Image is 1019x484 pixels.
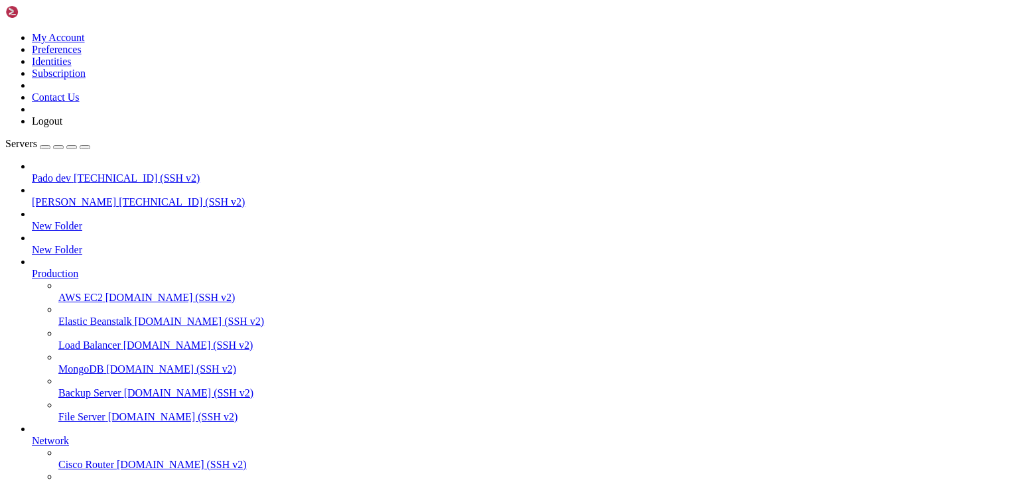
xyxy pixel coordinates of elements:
span: [DOMAIN_NAME] (SSH v2) [106,363,236,375]
span: [DOMAIN_NAME] (SSH v2) [117,459,247,470]
a: Subscription [32,68,86,79]
a: My Account [32,32,85,43]
li: MongoDB [DOMAIN_NAME] (SSH v2) [58,351,1014,375]
li: Backup Server [DOMAIN_NAME] (SSH v2) [58,375,1014,399]
li: Cisco Router [DOMAIN_NAME] (SSH v2) [58,447,1014,471]
a: Servers [5,138,90,149]
span: AWS EC2 [58,292,103,303]
a: Production [32,268,1014,280]
span: [DOMAIN_NAME] (SSH v2) [123,339,253,351]
span: [DOMAIN_NAME] (SSH v2) [135,316,265,327]
li: AWS EC2 [DOMAIN_NAME] (SSH v2) [58,280,1014,304]
span: [PERSON_NAME] [32,196,116,208]
span: Pado dev [32,172,71,184]
a: Cisco Router [DOMAIN_NAME] (SSH v2) [58,459,1014,471]
li: Production [32,256,1014,423]
a: Backup Server [DOMAIN_NAME] (SSH v2) [58,387,1014,399]
a: AWS EC2 [DOMAIN_NAME] (SSH v2) [58,292,1014,304]
span: File Server [58,411,105,422]
li: Load Balancer [DOMAIN_NAME] (SSH v2) [58,328,1014,351]
span: Network [32,435,69,446]
span: [DOMAIN_NAME] (SSH v2) [108,411,238,422]
span: Servers [5,138,37,149]
span: Elastic Beanstalk [58,316,132,327]
a: Pado dev [TECHNICAL_ID] (SSH v2) [32,172,1014,184]
a: New Folder [32,244,1014,256]
span: New Folder [32,244,82,255]
span: [DOMAIN_NAME] (SSH v2) [124,387,254,398]
span: MongoDB [58,363,103,375]
a: Identities [32,56,72,67]
span: Production [32,268,78,279]
li: New Folder [32,232,1014,256]
a: File Server [DOMAIN_NAME] (SSH v2) [58,411,1014,423]
a: Network [32,435,1014,447]
img: Shellngn [5,5,82,19]
span: Cisco Router [58,459,114,470]
li: File Server [DOMAIN_NAME] (SSH v2) [58,399,1014,423]
a: Elastic Beanstalk [DOMAIN_NAME] (SSH v2) [58,316,1014,328]
a: Contact Us [32,91,80,103]
span: [TECHNICAL_ID] (SSH v2) [119,196,245,208]
a: Preferences [32,44,82,55]
li: [PERSON_NAME] [TECHNICAL_ID] (SSH v2) [32,184,1014,208]
a: Logout [32,115,62,127]
li: Pado dev [TECHNICAL_ID] (SSH v2) [32,160,1014,184]
a: Load Balancer [DOMAIN_NAME] (SSH v2) [58,339,1014,351]
a: [PERSON_NAME] [TECHNICAL_ID] (SSH v2) [32,196,1014,208]
span: Backup Server [58,387,121,398]
a: MongoDB [DOMAIN_NAME] (SSH v2) [58,363,1014,375]
a: New Folder [32,220,1014,232]
span: [DOMAIN_NAME] (SSH v2) [105,292,236,303]
span: [TECHNICAL_ID] (SSH v2) [74,172,200,184]
span: New Folder [32,220,82,231]
li: Elastic Beanstalk [DOMAIN_NAME] (SSH v2) [58,304,1014,328]
span: Load Balancer [58,339,121,351]
li: New Folder [32,208,1014,232]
